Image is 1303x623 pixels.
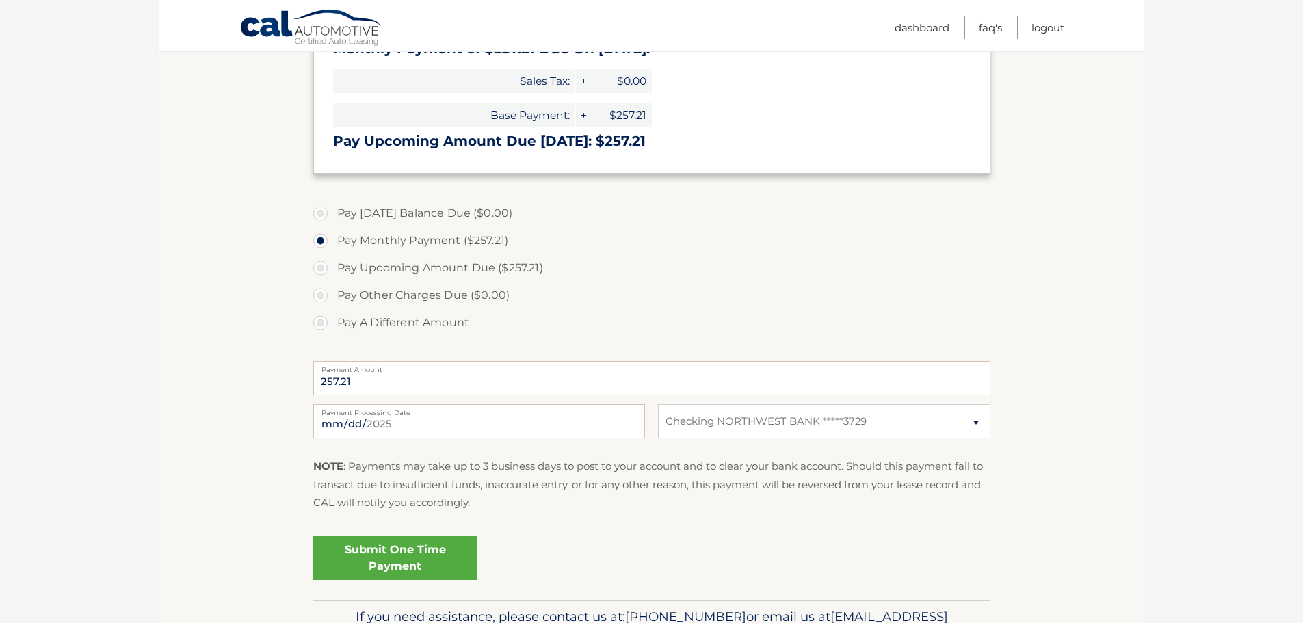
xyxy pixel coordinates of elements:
[313,536,477,580] a: Submit One Time Payment
[895,16,949,39] a: Dashboard
[313,309,990,336] label: Pay A Different Amount
[590,69,652,93] span: $0.00
[313,404,645,438] input: Payment Date
[333,133,971,150] h3: Pay Upcoming Amount Due [DATE]: $257.21
[313,361,990,372] label: Payment Amount
[313,200,990,227] label: Pay [DATE] Balance Due ($0.00)
[313,404,645,415] label: Payment Processing Date
[313,458,990,512] p: : Payments may take up to 3 business days to post to your account and to clear your bank account....
[576,103,590,127] span: +
[313,460,343,473] strong: NOTE
[979,16,1002,39] a: FAQ's
[590,103,652,127] span: $257.21
[239,9,383,49] a: Cal Automotive
[576,69,590,93] span: +
[333,103,575,127] span: Base Payment:
[313,227,990,254] label: Pay Monthly Payment ($257.21)
[333,69,575,93] span: Sales Tax:
[313,361,990,395] input: Payment Amount
[1031,16,1064,39] a: Logout
[313,254,990,282] label: Pay Upcoming Amount Due ($257.21)
[313,282,990,309] label: Pay Other Charges Due ($0.00)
